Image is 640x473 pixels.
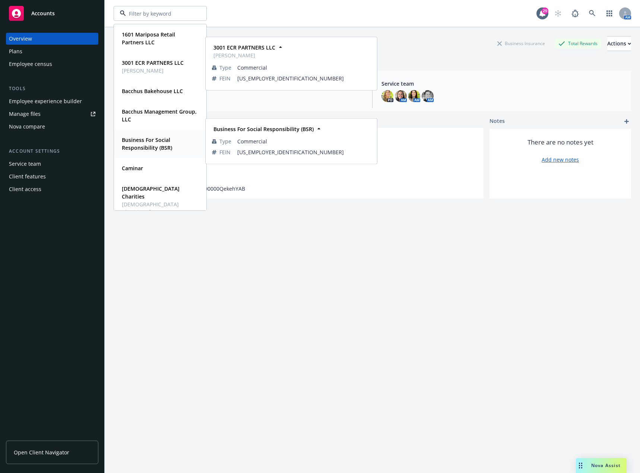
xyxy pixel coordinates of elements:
[213,51,275,59] span: [PERSON_NAME]
[122,136,172,151] strong: Business For Social Responsibility (BSR)
[122,200,197,224] span: [DEMOGRAPHIC_DATA] Charities of [GEOGRAPHIC_DATA]
[237,137,371,145] span: Commercial
[6,95,98,107] a: Employee experience builder
[607,36,631,51] div: Actions
[6,58,98,70] a: Employee census
[9,33,32,45] div: Overview
[122,31,175,46] strong: 1601 Mariposa Retail Partners LLC
[122,88,183,95] strong: Bacchus Bakehouse LLC
[395,90,407,102] img: photo
[6,3,98,24] a: Accounts
[9,95,82,107] div: Employee experience builder
[527,138,593,147] span: There are no notes yet
[489,117,505,126] span: Notes
[219,137,231,145] span: Type
[237,64,371,72] span: Commercial
[213,126,314,133] strong: Business For Social Responsibility (BSR)
[6,147,98,155] div: Account settings
[576,458,585,473] div: Drag to move
[122,165,143,172] strong: Caminar
[6,121,98,133] a: Nova compare
[6,33,98,45] a: Overview
[542,156,579,164] a: Add new notes
[187,185,245,193] span: 001UM00000QekehYAB
[576,458,627,473] button: Nova Assist
[542,7,548,14] div: 29
[126,10,191,18] input: Filter by keyword
[622,117,631,126] a: add
[31,10,55,16] span: Accounts
[122,59,184,66] strong: 3001 ECR PARTNERS LLC
[9,121,45,133] div: Nova compare
[607,36,631,51] button: Actions
[555,39,601,48] div: Total Rewards
[14,448,69,456] span: Open Client Navigator
[568,6,583,21] a: Report a Bug
[6,158,98,170] a: Service team
[9,171,46,182] div: Client features
[602,6,617,21] a: Switch app
[6,183,98,195] a: Client access
[237,148,371,156] span: [US_EMPLOYER_IDENTIFICATION_NUMBER]
[219,64,231,72] span: Type
[122,67,184,74] span: [PERSON_NAME]
[585,6,600,21] a: Search
[6,108,98,120] a: Manage files
[213,44,275,51] strong: 3001 ECR PARTNERS LLC
[9,183,41,195] div: Client access
[591,462,621,469] span: Nova Assist
[9,158,41,170] div: Service team
[422,90,434,102] img: photo
[9,58,52,70] div: Employee census
[6,85,98,92] div: Tools
[122,185,180,200] strong: [DEMOGRAPHIC_DATA] Charities
[551,6,565,21] a: Start snowing
[6,45,98,57] a: Plans
[9,108,41,120] div: Manage files
[219,148,231,156] span: FEIN
[9,45,22,57] div: Plans
[6,171,98,182] a: Client features
[381,90,393,102] img: photo
[381,80,625,88] span: Service team
[122,108,197,123] strong: Bacchus Management Group, LLC
[494,39,549,48] div: Business Insurance
[408,90,420,102] img: photo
